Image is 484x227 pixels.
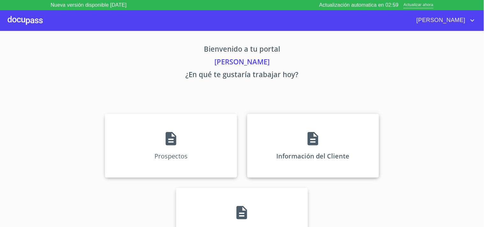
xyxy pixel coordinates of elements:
[46,44,439,56] p: Bienvenido a tu portal
[412,15,469,26] span: [PERSON_NAME]
[46,56,439,69] p: [PERSON_NAME]
[154,152,188,160] p: Prospectos
[46,69,439,82] p: ¿En qué te gustaría trabajar hoy?
[51,1,127,9] p: Nueva versión disponible [DATE]
[277,152,350,160] p: Información del Cliente
[404,2,433,9] span: Actualizar ahora
[412,15,476,26] button: account of current user
[319,1,399,9] p: Actualización automatica en 02:59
